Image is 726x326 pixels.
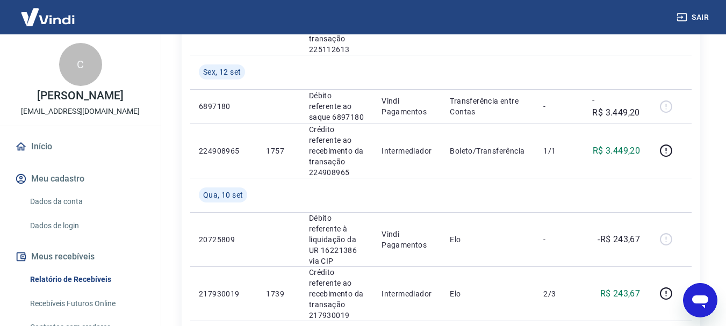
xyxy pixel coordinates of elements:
[13,167,148,191] button: Meu cadastro
[382,229,433,250] p: Vindi Pagamentos
[26,269,148,291] a: Relatório de Recebíveis
[600,287,641,300] p: R$ 243,67
[309,90,364,122] p: Débito referente ao saque 6897180
[199,234,249,245] p: 20725809
[382,288,433,299] p: Intermediador
[450,146,526,156] p: Boleto/Transferência
[13,135,148,158] a: Início
[309,124,364,178] p: Crédito referente ao recebimento da transação 224908965
[21,106,140,117] p: [EMAIL_ADDRESS][DOMAIN_NAME]
[309,267,364,321] p: Crédito referente ao recebimento da transação 217930019
[13,1,83,33] img: Vindi
[683,283,717,317] iframe: Botão para abrir a janela de mensagens
[592,93,640,119] p: -R$ 3.449,20
[450,234,526,245] p: Elo
[543,146,575,156] p: 1/1
[674,8,713,27] button: Sair
[203,67,241,77] span: Sex, 12 set
[199,101,249,112] p: 6897180
[26,191,148,213] a: Dados da conta
[199,288,249,299] p: 217930019
[26,215,148,237] a: Dados de login
[543,101,575,112] p: -
[13,245,148,269] button: Meus recebíveis
[59,43,102,86] div: C
[309,213,364,266] p: Débito referente à liquidação da UR 16221386 via CIP
[266,146,291,156] p: 1757
[382,96,433,117] p: Vindi Pagamentos
[543,234,575,245] p: -
[37,90,123,102] p: [PERSON_NAME]
[266,288,291,299] p: 1739
[26,293,148,315] a: Recebíveis Futuros Online
[199,146,249,156] p: 224908965
[450,96,526,117] p: Transferência entre Contas
[593,144,640,157] p: R$ 3.449,20
[598,233,640,246] p: -R$ 243,67
[450,288,526,299] p: Elo
[382,146,433,156] p: Intermediador
[203,190,243,200] span: Qua, 10 set
[543,288,575,299] p: 2/3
